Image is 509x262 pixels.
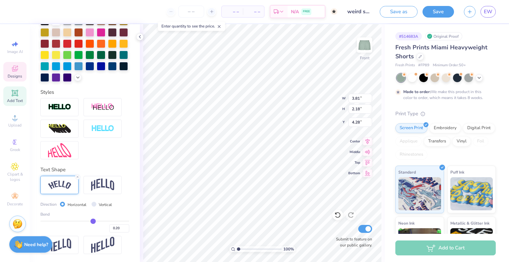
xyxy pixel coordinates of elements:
img: Puff Ink [450,177,493,210]
div: Embroidery [429,123,461,133]
div: Enter quantity to see the price. [158,22,225,31]
span: Fresh Prints [395,63,415,68]
img: Stroke [48,103,71,111]
span: Add Text [7,98,23,103]
img: Arc [48,181,71,189]
div: Text Shape [40,166,129,174]
span: – – [226,8,239,15]
span: Greek [10,147,20,152]
div: Styles [40,88,129,96]
span: – – [247,8,260,15]
img: Rise [91,237,114,253]
div: We make this product in this color to order, which means it takes 8 weeks. [403,89,485,101]
div: Front [360,55,369,61]
img: Negative Space [91,125,114,132]
img: Flag [48,238,71,251]
span: Metallic & Glitter Ink [450,220,489,227]
div: # 514683A [395,32,422,40]
label: Vertical [99,202,112,208]
div: Original Proof [425,32,462,40]
span: N/A [291,8,299,15]
img: Shadow [91,103,114,111]
span: Bottom [348,171,360,176]
span: Center [348,139,360,144]
strong: Made to order: [403,89,431,94]
div: Rhinestones [395,150,427,160]
div: Vinyl [452,136,471,146]
label: Horizontal [68,202,86,208]
span: Direction [40,201,57,207]
span: FREE [303,9,310,14]
img: Free Distort [48,143,71,157]
span: Standard [398,169,416,176]
span: Decorate [7,201,23,207]
input: – – [178,6,204,18]
img: Standard [398,177,441,210]
a: EW [481,6,496,18]
span: Clipart & logos [3,172,27,182]
div: Print Type [395,110,496,118]
span: # FP89 [418,63,429,68]
button: Save as [380,6,418,18]
img: Arch [91,179,114,191]
span: Middle [348,150,360,154]
span: Designs [8,74,22,79]
div: Transfers [424,136,450,146]
span: Bend [40,211,50,217]
span: Neon Ink [398,220,415,227]
span: Image AI [7,49,23,54]
span: Top [348,160,360,165]
button: Save [423,6,454,18]
span: EW [484,8,492,16]
div: Digital Print [463,123,495,133]
span: 100 % [283,246,294,252]
div: Foil [473,136,488,146]
img: Metallic & Glitter Ink [450,228,493,261]
span: Minimum Order: 50 + [433,63,466,68]
img: 3d Illusion [48,124,71,134]
div: Applique [395,136,422,146]
input: Untitled Design [342,5,375,18]
label: Submit to feature on our public gallery. [332,236,372,248]
span: Puff Ink [450,169,464,176]
strong: Need help? [24,241,48,248]
span: Upload [8,123,22,128]
span: Fresh Prints Miami Heavyweight Shorts [395,43,487,60]
img: Neon Ink [398,228,441,261]
div: Screen Print [395,123,427,133]
img: Front [358,38,371,52]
